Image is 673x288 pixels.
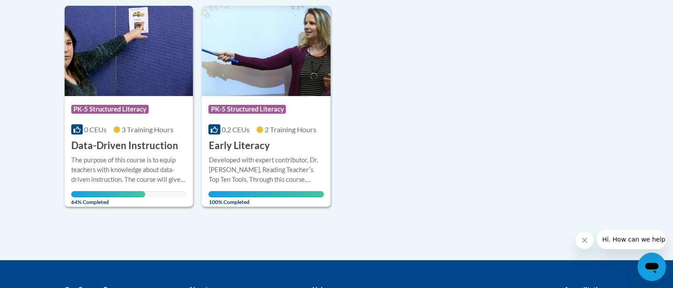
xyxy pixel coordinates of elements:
span: 2 Training Hours [265,125,316,134]
div: The purpose of this course is to equip teachers with knowledge about data-driven instruction. The... [71,155,187,184]
span: 64% Completed [71,191,145,205]
iframe: Button to launch messaging window [638,253,666,281]
a: Course LogoPK-5 Structured Literacy0 CEUs3 Training Hours Data-Driven InstructionThe purpose of t... [65,6,193,207]
span: PK-5 Structured Literacy [71,105,149,114]
iframe: Close message [576,231,593,249]
span: Hi. How can we help? [5,6,72,13]
div: Your progress [71,191,145,197]
span: 100% Completed [208,191,324,205]
span: PK-5 Structured Literacy [208,105,286,114]
div: Developed with expert contributor, Dr. [PERSON_NAME], Reading Teacherʹs Top Ten Tools. Through th... [208,155,324,184]
a: Course LogoPK-5 Structured Literacy0.2 CEUs2 Training Hours Early LiteracyDeveloped with expert c... [202,6,331,207]
span: 0 CEUs [84,125,107,134]
span: 0.2 CEUs [222,125,250,134]
div: Your progress [208,191,324,197]
img: Course Logo [202,6,331,96]
img: Course Logo [65,6,193,96]
h3: Data-Driven Instruction [71,139,178,153]
iframe: Message from company [597,230,666,249]
span: 3 Training Hours [122,125,173,134]
h3: Early Literacy [208,139,269,153]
